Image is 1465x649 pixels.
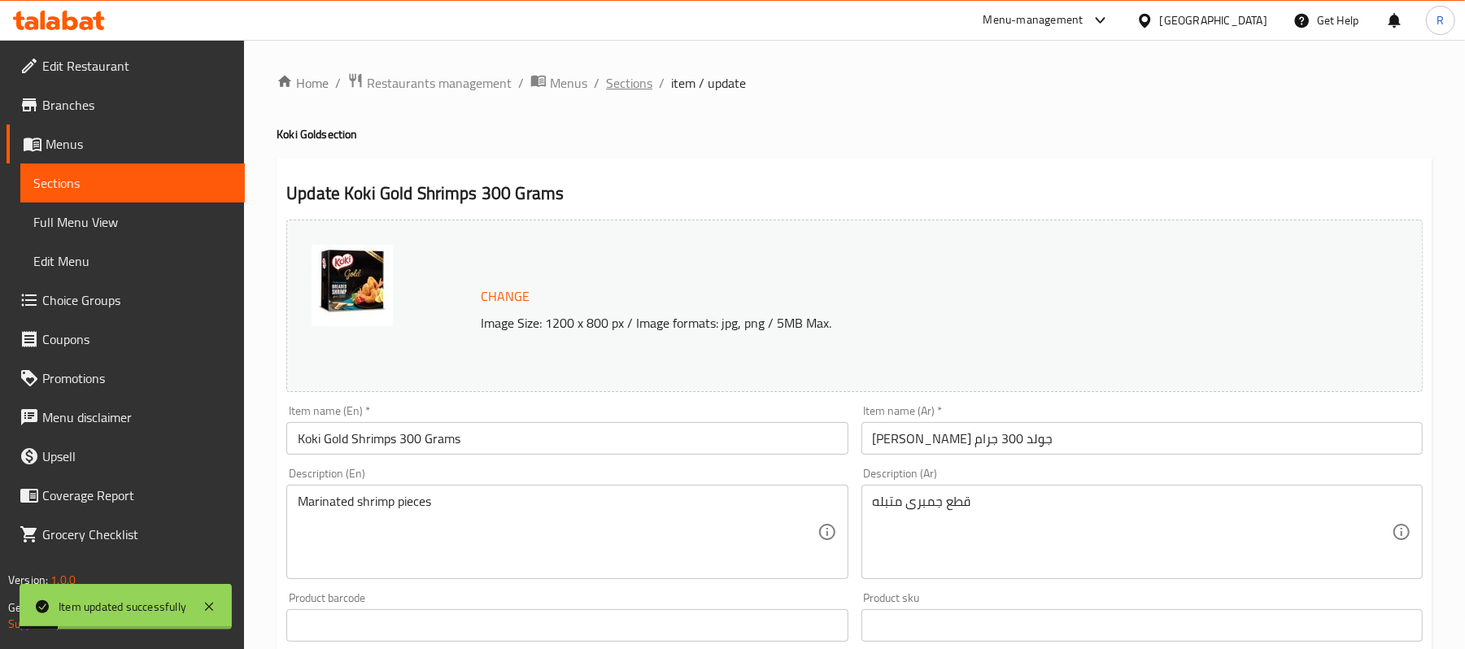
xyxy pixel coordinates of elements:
span: 1.0.0 [50,569,76,590]
a: Edit Restaurant [7,46,245,85]
a: Menus [7,124,245,163]
span: Promotions [42,368,232,388]
button: Change [474,280,536,313]
p: Image Size: 1200 x 800 px / Image formats: jpg, png / 5MB Max. [474,313,1288,333]
a: Edit Menu [20,242,245,281]
span: Get support on: [8,597,83,618]
h4: Koki Gold section [277,126,1432,142]
a: Grocery Checklist [7,515,245,554]
li: / [659,73,665,93]
span: Change [481,285,530,308]
span: Menus [550,73,587,93]
a: Sections [20,163,245,203]
a: Support.OpsPlatform [8,613,111,634]
span: Sections [33,173,232,193]
nav: breadcrumb [277,72,1432,94]
h2: Update Koki Gold Shrimps 300 Grams [286,181,1423,206]
input: Please enter product sku [861,609,1423,642]
div: [GEOGRAPHIC_DATA] [1160,11,1267,29]
div: Menu-management [983,11,1083,30]
a: Sections [606,73,652,93]
span: Branches [42,95,232,115]
span: Coupons [42,329,232,349]
span: item / update [671,73,746,93]
span: Edit Menu [33,251,232,271]
span: Coverage Report [42,486,232,505]
span: Menu disclaimer [42,407,232,427]
li: / [594,73,600,93]
a: Coupons [7,320,245,359]
textarea: Marinated shrimp pieces [298,494,817,571]
span: Restaurants management [367,73,512,93]
span: R [1437,11,1444,29]
a: Promotions [7,359,245,398]
a: Branches [7,85,245,124]
span: Grocery Checklist [42,525,232,544]
span: Menus [46,134,232,154]
a: Full Menu View [20,203,245,242]
a: Choice Groups [7,281,245,320]
span: Version: [8,569,48,590]
a: Home [277,73,329,93]
span: Edit Restaurant [42,56,232,76]
span: Full Menu View [33,212,232,232]
div: Item updated successfully [59,598,186,616]
a: Menus [530,72,587,94]
textarea: قطع جمبرى متبله [873,494,1392,571]
li: / [518,73,524,93]
a: Restaurants management [347,72,512,94]
input: Please enter product barcode [286,609,848,642]
a: Menu disclaimer [7,398,245,437]
span: Choice Groups [42,290,232,310]
span: Upsell [42,446,232,466]
img: Koki_gold_breaded_shrimp_638520502628213957.jpg [312,245,393,326]
a: Upsell [7,437,245,476]
a: Coverage Report [7,476,245,515]
li: / [335,73,341,93]
input: Enter name En [286,422,848,455]
input: Enter name Ar [861,422,1423,455]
